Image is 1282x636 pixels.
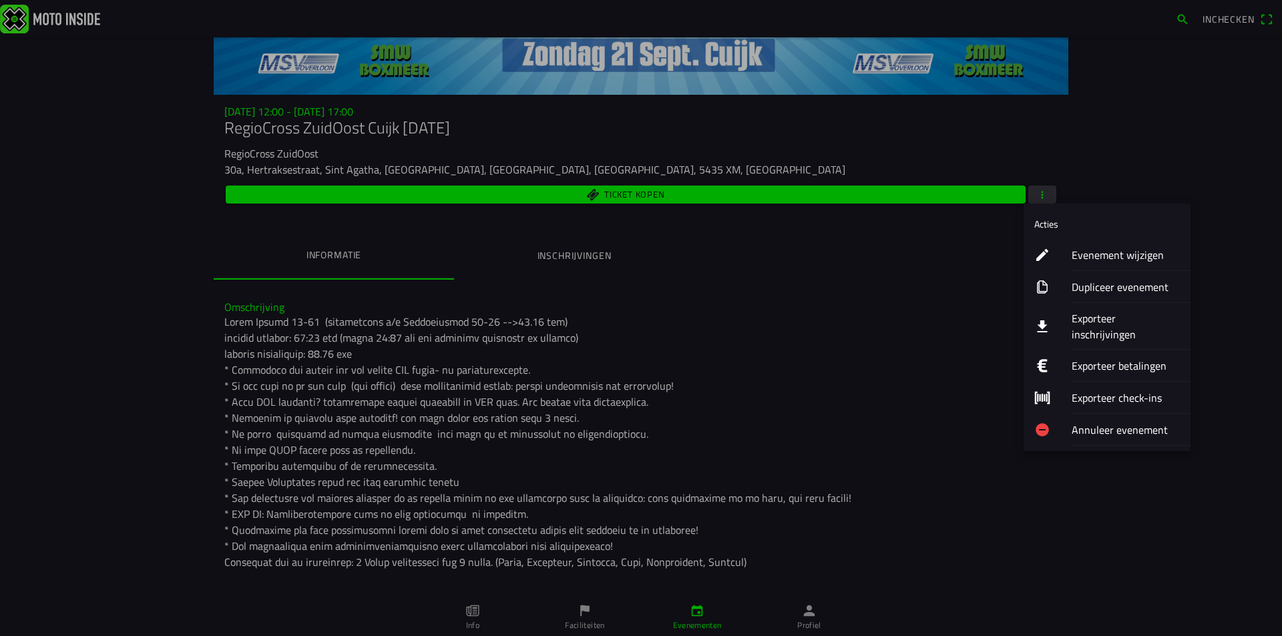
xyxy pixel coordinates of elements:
[1072,310,1180,342] ion-label: Exporteer inschrijvingen
[1072,247,1180,263] ion-label: Evenement wijzigen
[1034,390,1050,406] ion-icon: barcode
[1034,422,1050,438] ion-icon: remove circle
[1072,358,1180,374] ion-label: Exporteer betalingen
[1072,390,1180,406] ion-label: Exporteer check-ins
[1034,279,1050,295] ion-icon: copy
[1072,279,1180,295] ion-label: Dupliceer evenement
[1034,358,1050,374] ion-icon: logo euro
[1034,247,1050,263] ion-icon: create
[1034,217,1058,231] ion-label: Acties
[1034,318,1050,334] ion-icon: download
[1072,422,1180,438] ion-label: Annuleer evenement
